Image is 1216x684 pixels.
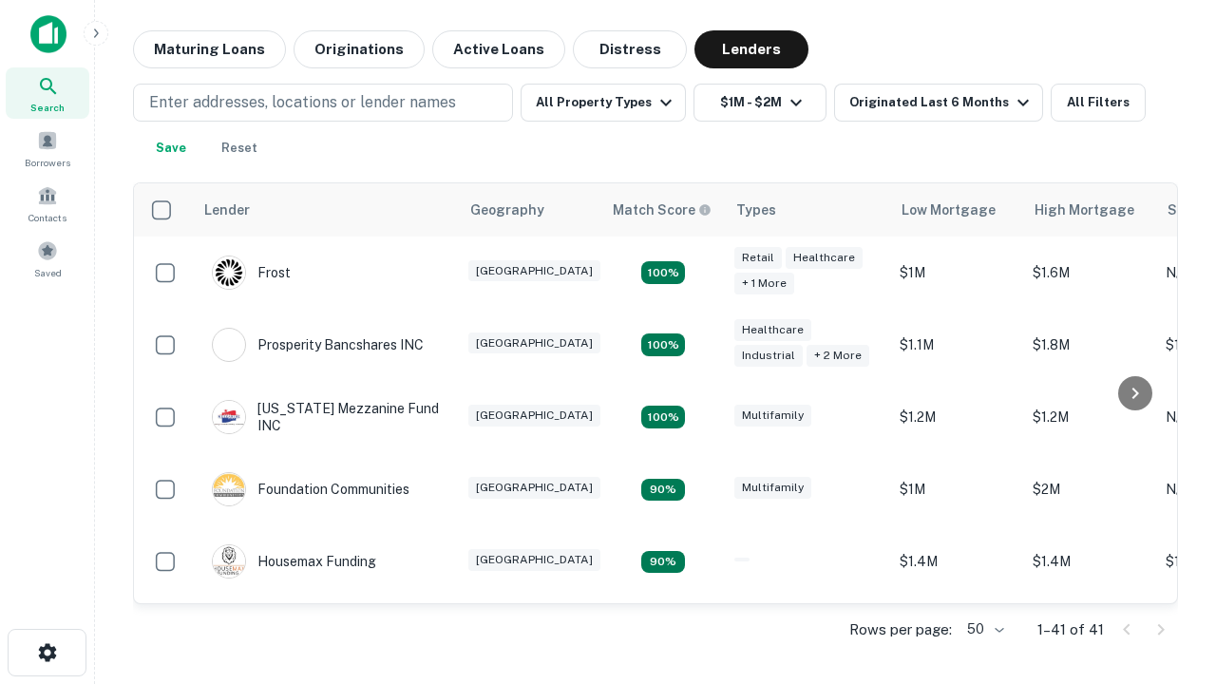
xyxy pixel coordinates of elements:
div: Frost [212,256,291,290]
div: Healthcare [786,247,863,269]
div: Capitalize uses an advanced AI algorithm to match your search with the best lender. The match sco... [613,199,712,220]
td: $1.2M [890,381,1023,453]
img: picture [213,401,245,433]
th: High Mortgage [1023,183,1156,237]
p: Enter addresses, locations or lender names [149,91,456,114]
div: Originated Last 6 Months [849,91,1035,114]
button: Originations [294,30,425,68]
a: Search [6,67,89,119]
div: Foundation Communities [212,472,409,506]
button: Active Loans [432,30,565,68]
div: Retail [734,247,782,269]
td: $1.4M [890,598,1023,670]
th: Geography [459,183,601,237]
img: picture [213,473,245,505]
div: [GEOGRAPHIC_DATA] [468,405,600,427]
div: [US_STATE] Mezzanine Fund INC [212,400,440,434]
div: [GEOGRAPHIC_DATA] [468,549,600,571]
th: Lender [193,183,459,237]
div: [GEOGRAPHIC_DATA] [468,477,600,499]
th: Capitalize uses an advanced AI algorithm to match your search with the best lender. The match sco... [601,183,725,237]
div: Matching Properties: 4, hasApolloMatch: undefined [641,479,685,502]
div: Multifamily [734,405,811,427]
div: Industrial [734,345,803,367]
h6: Match Score [613,199,708,220]
button: Originated Last 6 Months [834,84,1043,122]
td: $2M [1023,453,1156,525]
button: Maturing Loans [133,30,286,68]
td: $1.4M [890,525,1023,598]
button: Save your search to get updates of matches that match your search criteria. [141,129,201,167]
p: 1–41 of 41 [1037,618,1104,641]
img: capitalize-icon.png [30,15,66,53]
button: All Property Types [521,84,686,122]
td: $1.8M [1023,309,1156,381]
div: Geography [470,199,544,221]
div: Matching Properties: 5, hasApolloMatch: undefined [641,406,685,428]
div: Prosperity Bancshares INC [212,328,424,362]
button: Reset [209,129,270,167]
span: Borrowers [25,155,70,170]
img: picture [213,545,245,578]
div: Lender [204,199,250,221]
img: picture [213,329,245,361]
a: Borrowers [6,123,89,174]
p: Rows per page: [849,618,952,641]
td: $1.6M [1023,237,1156,309]
a: Saved [6,233,89,284]
iframe: Chat Widget [1121,471,1216,562]
div: Housemax Funding [212,544,376,579]
button: Lenders [694,30,808,68]
div: Healthcare [734,319,811,341]
td: $1.6M [1023,598,1156,670]
button: Enter addresses, locations or lender names [133,84,513,122]
div: [GEOGRAPHIC_DATA] [468,332,600,354]
td: $1M [890,453,1023,525]
span: Saved [34,265,62,280]
td: $1.2M [1023,381,1156,453]
span: Search [30,100,65,115]
button: $1M - $2M [693,84,826,122]
div: High Mortgage [1035,199,1134,221]
div: [GEOGRAPHIC_DATA] [468,260,600,282]
div: + 2 more [807,345,869,367]
div: Matching Properties: 5, hasApolloMatch: undefined [641,261,685,284]
img: picture [213,256,245,289]
button: Distress [573,30,687,68]
button: All Filters [1051,84,1146,122]
div: + 1 more [734,273,794,294]
th: Low Mortgage [890,183,1023,237]
th: Types [725,183,890,237]
div: Matching Properties: 8, hasApolloMatch: undefined [641,333,685,356]
span: Contacts [28,210,66,225]
td: $1.4M [1023,525,1156,598]
td: $1.1M [890,309,1023,381]
div: Low Mortgage [902,199,996,221]
td: $1M [890,237,1023,309]
a: Contacts [6,178,89,229]
div: Matching Properties: 4, hasApolloMatch: undefined [641,551,685,574]
div: Multifamily [734,477,811,499]
div: 50 [959,616,1007,643]
div: Types [736,199,776,221]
